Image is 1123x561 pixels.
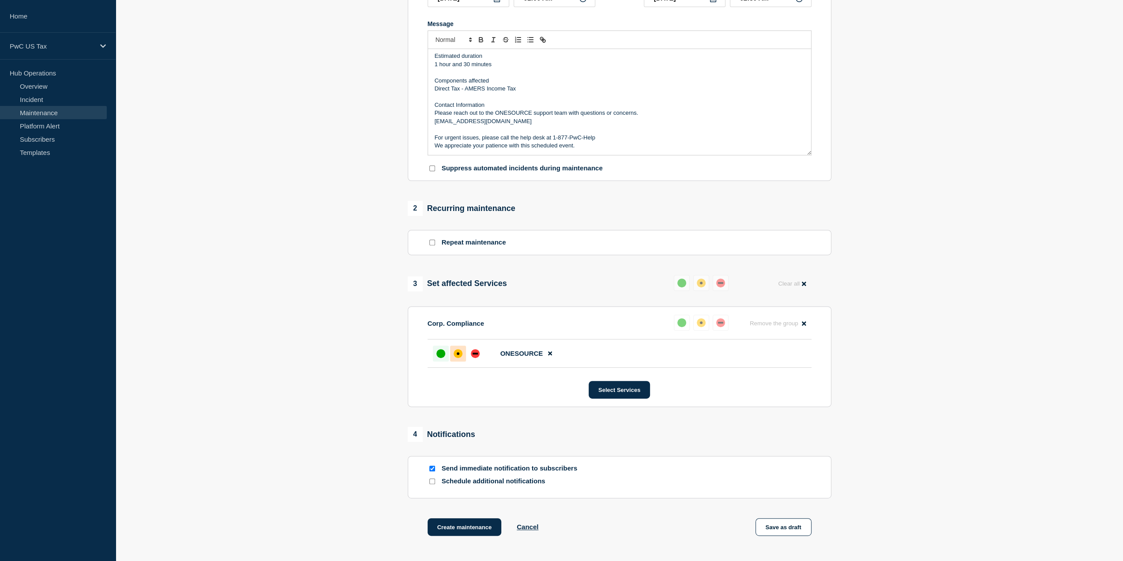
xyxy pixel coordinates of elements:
div: up [677,279,686,287]
button: Remove the group [744,315,811,332]
div: affected [697,318,706,327]
span: 3 [408,276,423,291]
p: Corp. Compliance [428,320,484,327]
p: Estimated duration [435,52,804,60]
button: down [713,315,729,331]
button: up [674,275,690,291]
input: Schedule additional notifications [429,478,435,484]
button: Create maintenance [428,518,502,536]
p: Schedule additional notifications [442,477,583,486]
span: ONESOURCE [500,350,543,357]
p: Direct Tax - AMERS Income Tax [435,85,804,93]
p: For urgent issues, please call the help desk at 1-877-PwC-Help [435,134,804,142]
div: affected [697,279,706,287]
span: 2 [408,201,423,216]
p: Repeat maintenance [442,238,506,247]
span: 4 [408,427,423,442]
p: [EMAIL_ADDRESS][DOMAIN_NAME] [435,117,804,125]
p: Components affected [435,77,804,85]
div: Notifications [408,427,475,442]
span: Remove the group [750,320,798,327]
p: We appreciate your patience with this scheduled event. [435,142,804,150]
button: Toggle bulleted list [524,34,537,45]
button: Toggle strikethrough text [500,34,512,45]
button: Select Services [589,381,650,399]
button: Save as draft [755,518,811,536]
div: Set affected Services [408,276,507,291]
button: up [674,315,690,331]
div: Message [428,49,811,155]
div: down [471,349,480,358]
button: Toggle bold text [475,34,487,45]
input: Send immediate notification to subscribers [429,466,435,471]
p: PwC US Tax [10,42,94,50]
p: Contact Information [435,101,804,109]
div: up [677,318,686,327]
p: 1 hour and 30 minutes [435,60,804,68]
input: Suppress automated incidents during maintenance [429,166,435,171]
button: Toggle ordered list [512,34,524,45]
p: Send immediate notification to subscribers [442,464,583,473]
div: affected [454,349,462,358]
p: Please reach out to the ONESOURCE support team with questions or concerns. [435,109,804,117]
input: Repeat maintenance [429,240,435,245]
div: down [716,318,725,327]
button: Toggle link [537,34,549,45]
span: Font size [432,34,475,45]
button: Clear all [773,275,811,292]
div: Message [428,20,811,27]
button: affected [693,315,709,331]
div: up [436,349,445,358]
button: affected [693,275,709,291]
p: Suppress automated incidents during maintenance [442,164,603,173]
button: Cancel [517,523,538,531]
button: Toggle italic text [487,34,500,45]
div: Recurring maintenance [408,201,515,216]
div: down [716,279,725,287]
button: down [713,275,729,291]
